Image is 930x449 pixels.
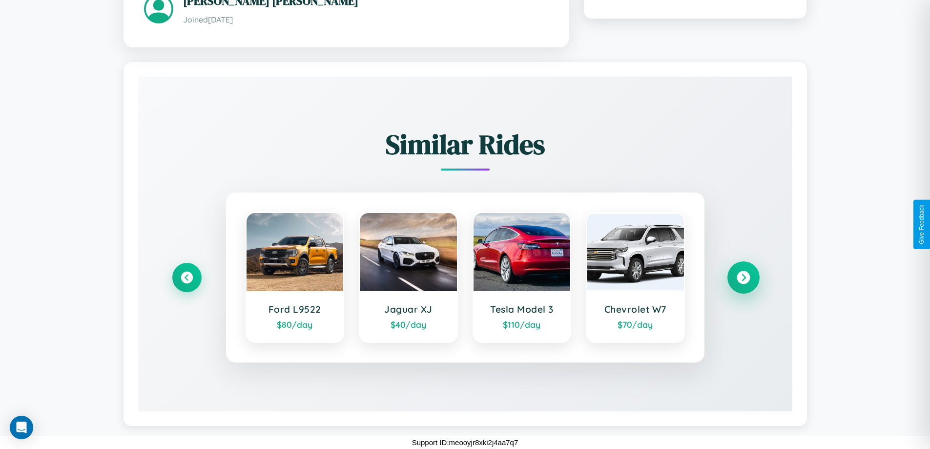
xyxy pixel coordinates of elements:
[918,205,925,244] div: Give Feedback
[246,212,345,343] a: Ford L9522$80/day
[586,212,685,343] a: Chevrolet W7$70/day
[597,319,674,330] div: $ 70 /day
[256,319,334,330] div: $ 80 /day
[172,126,758,163] h2: Similar Rides
[483,319,561,330] div: $ 110 /day
[370,319,447,330] div: $ 40 /day
[597,303,674,315] h3: Chevrolet W7
[473,212,572,343] a: Tesla Model 3$110/day
[256,303,334,315] h3: Ford L9522
[183,13,549,27] p: Joined [DATE]
[370,303,447,315] h3: Jaguar XJ
[412,436,518,449] p: Support ID: meooyjr8xki2j4aa7q7
[10,416,33,439] div: Open Intercom Messenger
[359,212,458,343] a: Jaguar XJ$40/day
[483,303,561,315] h3: Tesla Model 3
